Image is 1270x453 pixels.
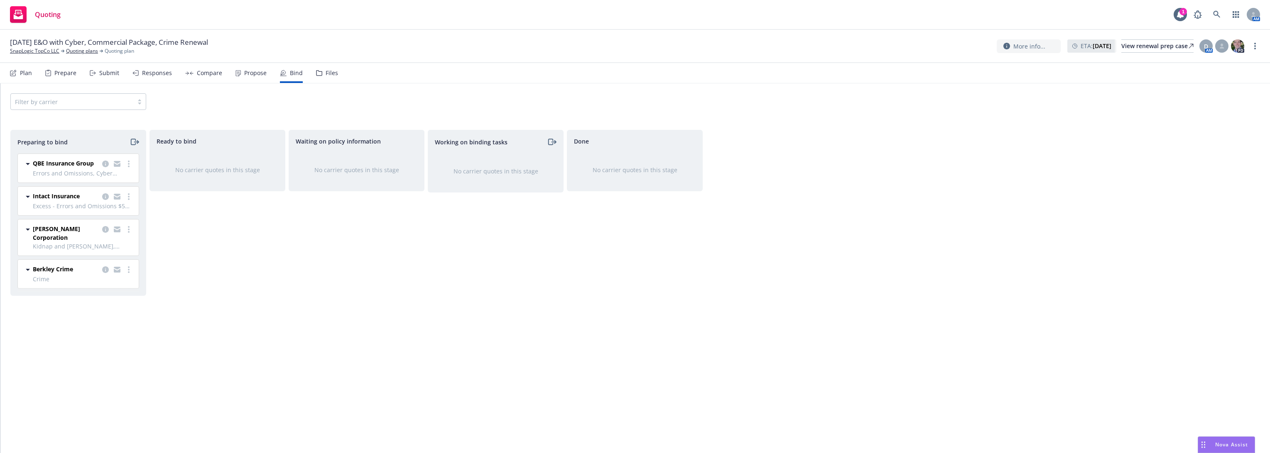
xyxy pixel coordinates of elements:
a: copy logging email [101,192,110,202]
a: more [124,192,134,202]
span: Quoting [35,11,61,18]
span: Intact Insurance [33,192,80,200]
div: No carrier quotes in this stage [302,166,411,174]
div: Submit [99,70,119,76]
a: copy logging email [112,224,122,234]
a: more [124,265,134,275]
img: photo [1231,39,1244,53]
a: more [124,224,134,234]
div: Propose [244,70,267,76]
span: Working on binding tasks [435,138,508,146]
a: Quoting plans [66,47,98,55]
a: more [1250,41,1260,51]
span: Nova Assist [1215,441,1248,448]
a: Report a Bug [1189,6,1206,23]
a: copy logging email [112,192,122,202]
span: Done [574,137,589,146]
span: Waiting on policy information [296,137,381,146]
a: copy logging email [101,224,110,234]
div: Plan [20,70,32,76]
span: Kidnap and [PERSON_NAME], Business Travel Accident, Foreign Voluntary Workers Compensation, Comme... [33,242,134,251]
div: Bind [290,70,303,76]
button: More info... [997,39,1061,53]
span: D [1204,42,1208,51]
a: more [124,159,134,169]
div: Responses [142,70,172,76]
span: Berkley Crime [33,265,73,273]
span: QBE Insurance Group [33,159,94,168]
div: No carrier quotes in this stage [441,167,550,175]
div: Drag to move [1198,437,1209,453]
span: More info... [1013,42,1045,51]
a: Quoting [7,3,64,26]
span: Preparing to bind [17,138,68,146]
button: Nova Assist [1198,436,1255,453]
div: 1 [1179,8,1187,15]
strong: [DATE] [1093,42,1111,50]
a: copy logging email [101,159,110,169]
span: Excess - Errors and Omissions $5M excess of $5M [33,202,134,210]
span: Quoting plan [105,47,134,55]
a: moveRight [129,137,139,147]
div: Files [326,70,338,76]
a: Switch app [1228,6,1244,23]
a: Search [1209,6,1225,23]
span: [DATE] E&O with Cyber, Commercial Package, Crime Renewal [10,37,208,47]
a: copy logging email [101,265,110,275]
span: [PERSON_NAME] Corporation [33,224,99,242]
div: Compare [197,70,222,76]
a: SnapLogic TopCo LLC [10,47,59,55]
div: View renewal prep case [1121,40,1194,52]
span: Errors and Omissions, Cyber Liability [33,169,134,178]
span: Ready to bind [157,137,196,146]
a: copy logging email [112,159,122,169]
a: moveRight [547,137,557,147]
div: No carrier quotes in this stage [581,166,689,174]
span: ETA : [1081,41,1111,50]
div: Prepare [54,70,76,76]
div: No carrier quotes in this stage [163,166,272,174]
a: View renewal prep case [1121,39,1194,53]
a: copy logging email [112,265,122,275]
span: Crime [33,275,134,283]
